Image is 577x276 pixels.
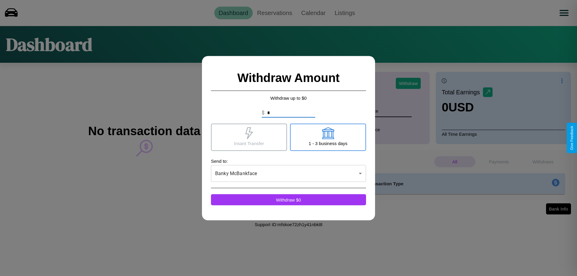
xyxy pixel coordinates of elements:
button: Withdraw $0 [211,194,366,205]
p: Insant Transfer [234,139,264,147]
p: Send to: [211,157,366,165]
div: Give Feedback [570,126,574,150]
p: 1 - 3 business days [309,139,347,147]
p: $ [262,109,264,116]
h2: Withdraw Amount [211,65,366,91]
p: Withdraw up to $ 0 [211,94,366,102]
div: Banky McBankface [211,165,366,182]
